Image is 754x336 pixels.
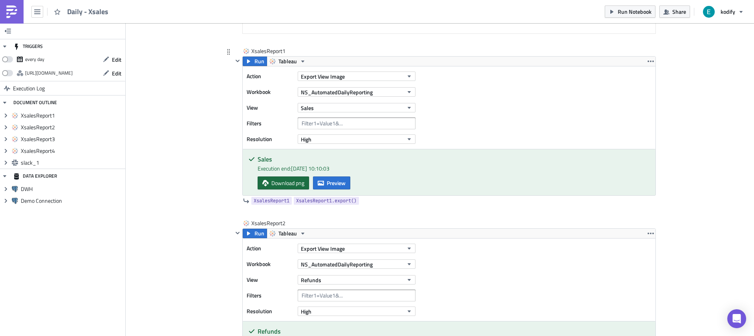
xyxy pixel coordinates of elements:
[5,6,18,18] img: PushMetrics
[298,134,415,144] button: High
[618,7,652,16] span: Run Notebook
[99,67,125,79] button: Edit
[21,197,123,204] span: Demo Connection
[21,112,123,119] span: XsalesReport1
[258,156,650,162] h5: Sales
[247,133,294,145] label: Resolution
[301,104,314,112] span: Sales
[247,70,294,82] label: Action
[247,258,294,270] label: Workbook
[298,307,415,316] button: High
[298,275,415,285] button: Refunds
[13,81,45,95] span: Execution Log
[233,56,242,66] button: Hide content
[271,179,304,187] span: Download png
[13,39,43,53] div: TRIGGERS
[301,276,321,284] span: Refunds
[3,3,393,9] p: Daily Xsales Report.
[301,135,311,143] span: High
[258,328,650,334] h5: Refunds
[327,179,346,187] span: Preview
[247,242,294,254] label: Action
[254,229,264,238] span: Run
[251,197,292,205] a: XsalesReport1
[13,169,57,183] div: DATA EXPLORER
[721,7,735,16] span: kodify
[301,88,373,96] span: NS_AutomatedDailyReporting
[243,57,267,66] button: Run
[247,86,294,98] label: Workbook
[3,3,410,9] body: Rich Text Area. Press ALT-0 for help.
[294,197,359,205] a: XsalesReport1.export()
[112,55,121,64] span: Edit
[251,219,286,227] span: XsalesReport2
[296,197,357,205] span: XsalesReport1.export()
[298,244,415,253] button: Export View Image
[267,229,309,238] button: Tableau
[25,67,73,79] div: https://pushmetrics.io/api/v1/report/75rgGEWrBM/webhook?token=62abd6e226b645f0ba3c637cfb7d7c5b
[301,244,345,253] span: Export View Image
[298,87,415,97] button: NS_AutomatedDailyReporting
[605,6,655,18] button: Run Notebook
[247,102,294,114] label: View
[254,57,264,66] span: Run
[13,95,57,110] div: DOCUMENT OUTLINE
[298,103,415,112] button: Sales
[254,197,289,205] span: XsalesReport1
[247,118,294,129] label: Filters
[247,305,294,317] label: Resolution
[233,228,242,238] button: Hide content
[672,7,686,16] span: Share
[247,274,294,286] label: View
[3,3,410,9] p: Xsales daily report
[21,136,123,143] span: XsalesReport3
[298,72,415,81] button: Export View Image
[258,176,309,189] a: Download png
[25,53,44,65] div: every day
[727,309,746,328] div: Open Intercom Messenger
[298,118,415,129] input: Filter1=Value1&...
[298,259,415,269] button: NS_AutomatedDailyReporting
[298,290,415,301] input: Filter1=Value1&...
[21,147,123,154] span: XsalesReport4
[301,72,345,81] span: Export View Image
[278,229,297,238] span: Tableau
[313,176,350,189] button: Preview
[67,7,109,16] span: Daily - Xsales
[251,47,286,55] span: XsalesReport1
[21,159,123,166] span: slack_1
[21,185,123,193] span: DWH
[112,69,121,77] span: Edit
[301,307,311,316] span: High
[698,3,748,20] button: kodify
[258,164,650,173] div: Execution end: [DATE] 10:10:03
[3,3,393,9] body: Rich Text Area. Press ALT-0 for help.
[702,5,716,18] img: Avatar
[659,6,690,18] button: Share
[301,260,373,268] span: NS_AutomatedDailyReporting
[243,229,267,238] button: Run
[267,57,309,66] button: Tableau
[99,53,125,66] button: Edit
[21,124,123,131] span: XsalesReport2
[278,57,297,66] span: Tableau
[247,290,294,301] label: Filters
